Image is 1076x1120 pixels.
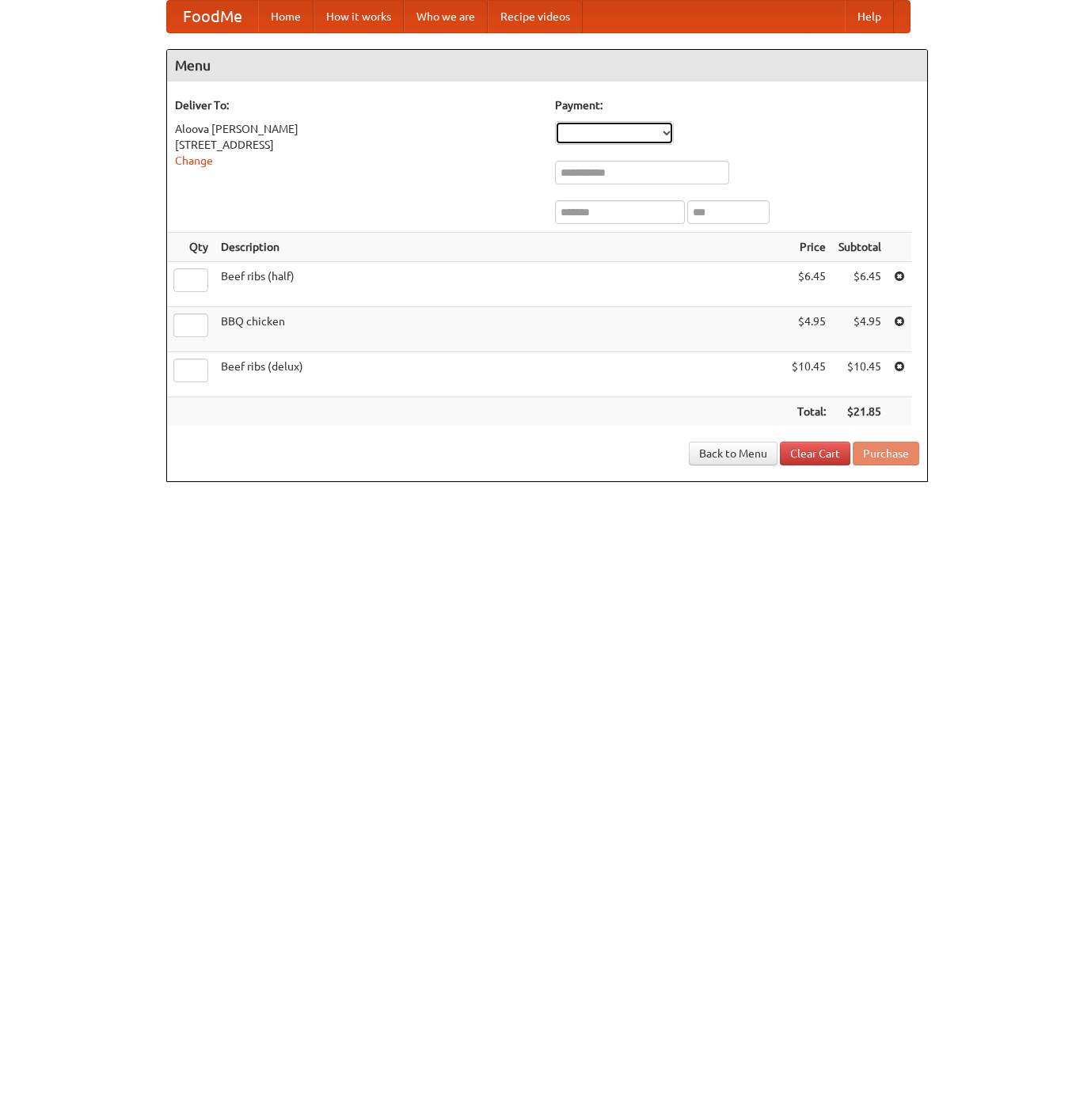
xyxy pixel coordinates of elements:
th: Subtotal [832,233,888,262]
th: $21.85 [832,397,888,427]
div: [STREET_ADDRESS] [175,137,539,153]
td: $10.45 [785,352,832,397]
td: $6.45 [785,262,832,307]
button: Purchase [853,442,919,465]
th: Description [215,233,785,262]
td: Beef ribs (half) [215,262,785,307]
a: Who we are [404,1,488,32]
a: How it works [314,1,404,32]
th: Qty [167,233,215,262]
a: Back to Menu [689,442,778,465]
th: Total: [785,397,832,427]
div: Aloova [PERSON_NAME] [175,121,539,137]
a: Help [845,1,894,32]
a: Change [175,154,213,167]
td: $10.45 [832,352,888,397]
h5: Payment: [555,97,919,113]
a: Clear Cart [780,442,850,465]
th: Price [785,233,832,262]
td: $6.45 [832,262,888,307]
a: FoodMe [167,1,258,32]
h4: Menu [167,50,927,82]
td: $4.95 [785,307,832,352]
a: Recipe videos [488,1,583,32]
td: $4.95 [832,307,888,352]
h5: Deliver To: [175,97,539,113]
td: BBQ chicken [215,307,785,352]
a: Home [258,1,314,32]
td: Beef ribs (delux) [215,352,785,397]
